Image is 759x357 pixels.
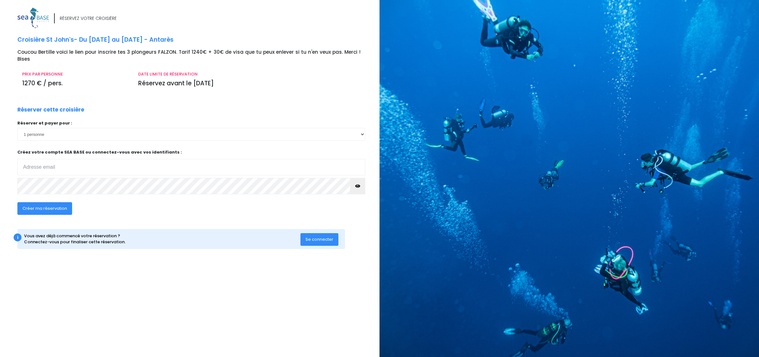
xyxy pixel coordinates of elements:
[17,159,365,175] input: Adresse email
[300,233,338,246] button: Se connecter
[17,106,84,114] p: Réserver cette croisière
[60,15,117,22] div: RÉSERVEZ VOTRE CROISIÈRE
[138,71,361,77] p: DATE LIMITE DE RÉSERVATION
[17,8,49,28] img: logo_color1.png
[22,79,129,88] p: 1270 € / pers.
[14,233,22,241] div: i
[300,236,338,242] a: Se connecter
[138,79,361,88] p: Réservez avant le [DATE]
[17,202,72,215] button: Créer ma réservation
[305,236,333,242] span: Se connecter
[22,205,67,211] span: Créer ma réservation
[17,49,375,63] p: Coucou Bertille voici le lien pour inscrire tes 3 plongeurs FALZON. Tarif 1240€ + 30€ de visa que...
[17,149,365,175] p: Créez votre compte SEA BASE ou connectez-vous avec vos identifiants :
[24,233,301,245] div: Vous avez déjà commencé votre réservation ? Connectez-vous pour finaliser cette réservation.
[17,120,365,126] p: Réserver et payer pour :
[17,35,375,45] p: Croisière St John's- Du [DATE] au [DATE] - Antarès
[22,71,129,77] p: PRIX PAR PERSONNE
